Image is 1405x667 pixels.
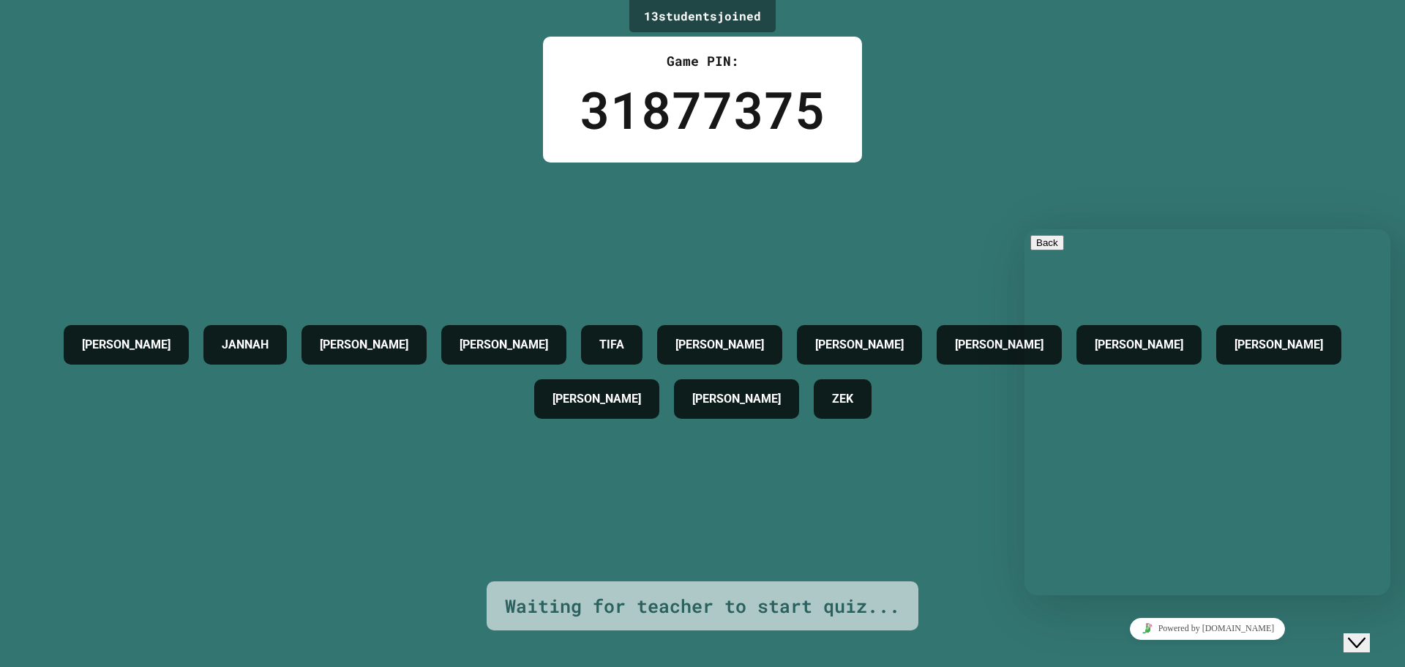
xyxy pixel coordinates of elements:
h4: [PERSON_NAME] [692,390,781,408]
h4: [PERSON_NAME] [955,336,1044,354]
iframe: chat widget [1024,229,1390,595]
div: Waiting for teacher to start quiz... [505,592,900,620]
div: 31877375 [580,71,825,148]
h4: [PERSON_NAME] [460,336,548,354]
div: Game PIN: [580,51,825,71]
h4: JANNAH [222,336,269,354]
iframe: To enrich screen reader interactions, please activate Accessibility in Grammarly extension settings [1344,608,1390,652]
h4: ZEK [832,390,853,408]
h4: [PERSON_NAME] [82,336,171,354]
h4: [PERSON_NAME] [552,390,641,408]
h4: [PERSON_NAME] [675,336,764,354]
h4: [PERSON_NAME] [320,336,408,354]
iframe: chat widget [1024,612,1390,645]
h4: [PERSON_NAME] [815,336,904,354]
h4: TIFA [599,336,624,354]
